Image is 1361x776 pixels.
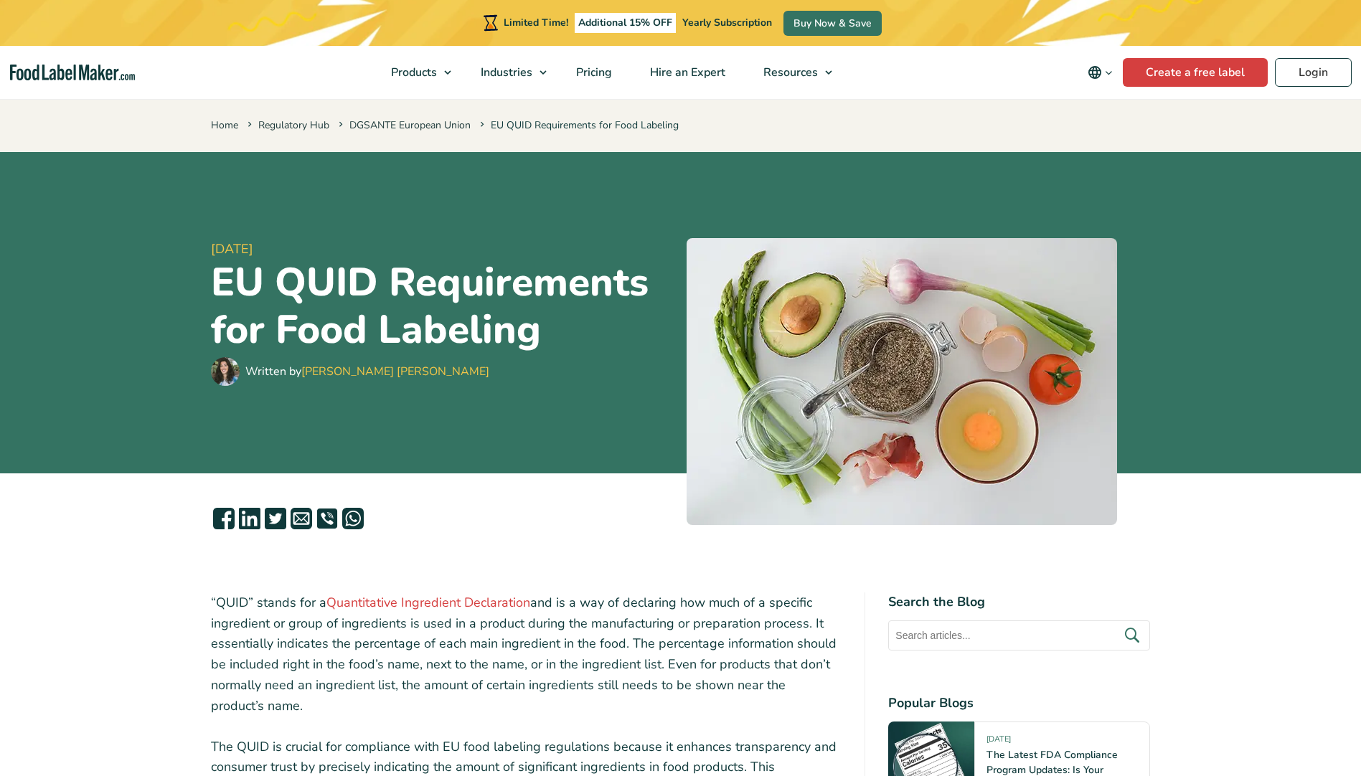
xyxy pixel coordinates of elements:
[1123,58,1268,87] a: Create a free label
[1275,58,1352,87] a: Login
[211,592,842,716] p: “QUID” stands for a and is a way of declaring how much of a specific ingredient or group of ingre...
[986,734,1011,750] span: [DATE]
[387,65,438,80] span: Products
[326,594,530,611] a: Quantitative Ingredient Declaration
[682,16,772,29] span: Yearly Subscription
[1078,58,1123,87] button: Change language
[462,46,554,99] a: Industries
[476,65,534,80] span: Industries
[888,694,1150,713] h4: Popular Blogs
[211,118,238,132] a: Home
[759,65,819,80] span: Resources
[349,118,471,132] a: DGSANTE European Union
[745,46,839,99] a: Resources
[783,11,882,36] a: Buy Now & Save
[211,259,675,354] h1: EU QUID Requirements for Food Labeling
[245,363,489,380] div: Written by
[646,65,727,80] span: Hire an Expert
[888,620,1150,650] input: Search articles...
[301,364,489,379] a: [PERSON_NAME] [PERSON_NAME]
[557,46,628,99] a: Pricing
[211,240,675,259] span: [DATE]
[631,46,741,99] a: Hire an Expert
[258,118,329,132] a: Regulatory Hub
[10,65,135,81] a: Food Label Maker homepage
[575,13,676,33] span: Additional 15% OFF
[477,118,679,132] span: EU QUID Requirements for Food Labeling
[372,46,458,99] a: Products
[888,592,1150,612] h4: Search the Blog
[211,357,240,386] img: Maria Abi Hanna - Food Label Maker
[572,65,613,80] span: Pricing
[504,16,568,29] span: Limited Time!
